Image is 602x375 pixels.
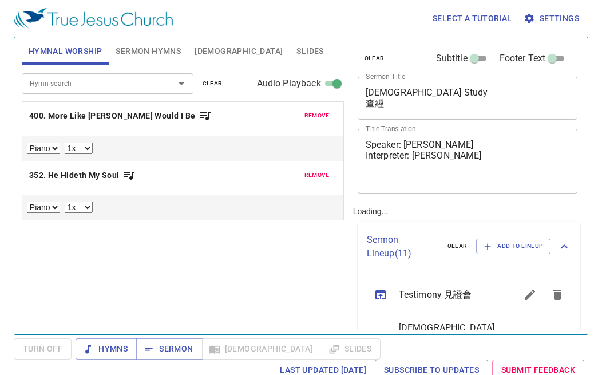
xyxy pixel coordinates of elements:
[65,143,93,154] select: Playback Rate
[484,241,543,251] span: Add to Lineup
[296,44,323,58] span: Slides
[27,202,60,213] select: Select Track
[367,233,438,260] p: Sermon Lineup ( 11 )
[29,168,120,183] b: 352. He Hideth My Soul
[433,11,512,26] span: Select a tutorial
[304,170,330,180] span: remove
[428,8,517,29] button: Select a tutorial
[526,11,579,26] span: Settings
[366,87,570,109] textarea: [DEMOGRAPHIC_DATA] Study 查經
[203,78,223,89] span: clear
[399,288,489,302] span: Testimony 見證會
[116,44,181,58] span: Sermon Hymns
[29,44,102,58] span: Hymnal Worship
[365,53,385,64] span: clear
[76,338,137,360] button: Hymns
[145,342,193,356] span: Sermon
[65,202,93,213] select: Playback Rate
[476,239,550,254] button: Add to Lineup
[298,168,336,182] button: remove
[29,109,196,123] b: 400. More Like [PERSON_NAME] Would I Be
[195,44,283,58] span: [DEMOGRAPHIC_DATA]
[298,109,336,123] button: remove
[196,77,229,90] button: clear
[436,52,468,65] span: Subtitle
[500,52,546,65] span: Footer Text
[136,338,202,360] button: Sermon
[447,241,468,251] span: clear
[521,8,584,29] button: Settings
[366,139,570,183] textarea: Speaker: [PERSON_NAME] Interpreter: [PERSON_NAME]
[257,77,321,90] span: Audio Playback
[29,109,212,123] button: 400. More Like [PERSON_NAME] Would I Be
[27,143,60,154] select: Select Track
[173,76,189,92] button: Open
[29,168,136,183] button: 352. He Hideth My Soul
[304,110,330,121] span: remove
[441,239,474,253] button: clear
[85,342,128,356] span: Hymns
[348,33,585,330] div: Loading...
[14,8,173,29] img: True Jesus Church
[358,52,391,65] button: clear
[358,222,581,272] div: Sermon Lineup(11)clearAdd to Lineup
